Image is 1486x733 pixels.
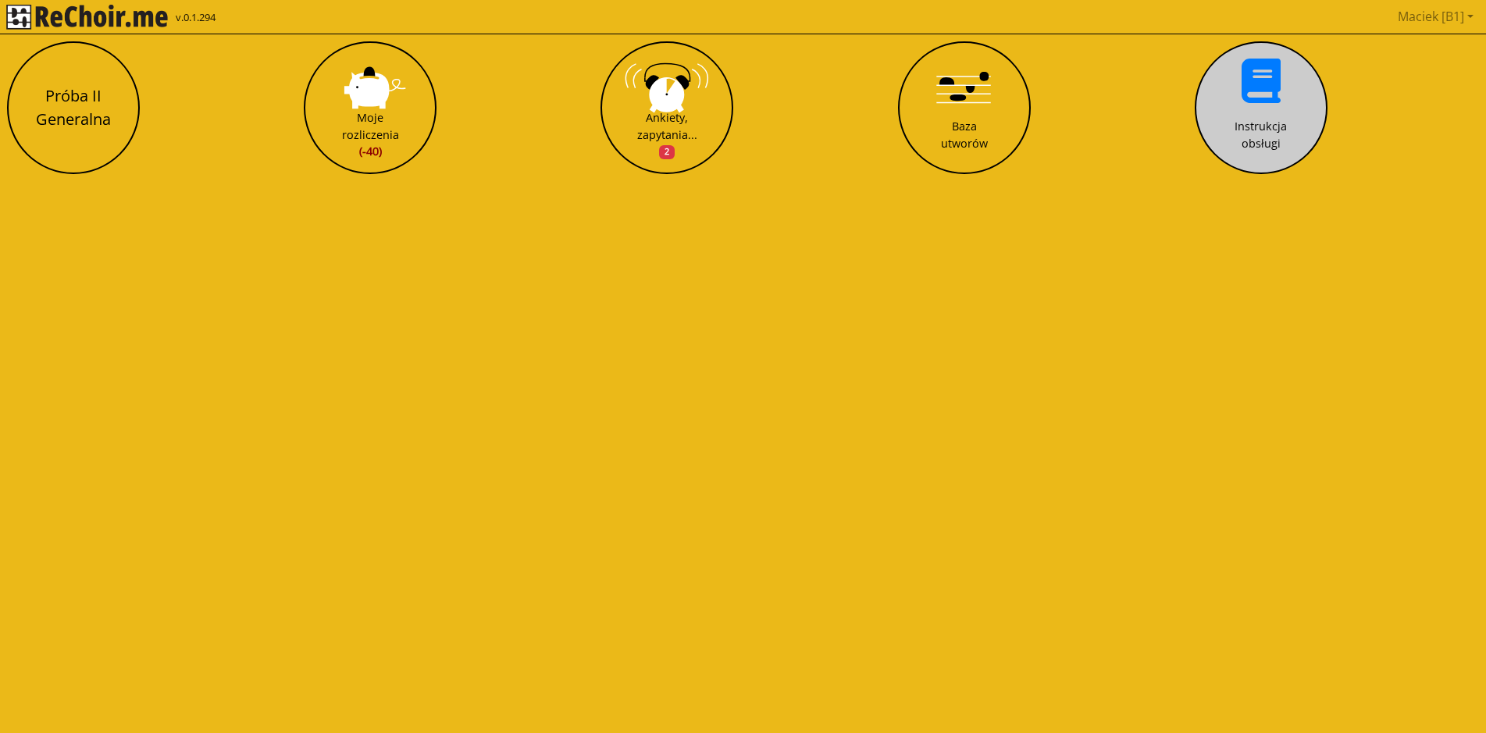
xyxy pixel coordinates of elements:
[176,10,216,26] span: v.0.1.294
[6,5,168,30] img: rekłajer mi
[600,41,733,174] button: Ankiety, zapytania...2
[342,143,399,160] span: (-40)
[1235,118,1287,151] div: Instrukcja obsługi
[898,41,1031,174] button: Baza utworów
[304,41,437,174] button: Moje rozliczenia(-40)
[342,109,399,160] div: Moje rozliczenia
[1392,1,1480,32] a: Maciek [B1]
[1195,41,1327,174] button: Instrukcja obsługi
[659,145,675,159] span: 2
[637,109,697,160] div: Ankiety, zapytania...
[7,41,140,174] button: Próba II Generalna
[941,118,988,151] div: Baza utworów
